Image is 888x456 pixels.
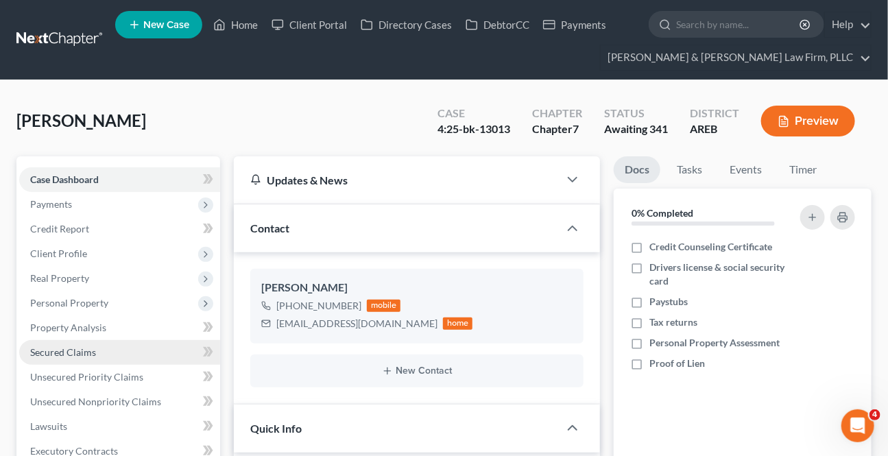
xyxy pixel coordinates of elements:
[532,121,582,137] div: Chapter
[869,409,880,420] span: 4
[143,20,189,30] span: New Case
[676,12,802,37] input: Search by name...
[261,280,573,296] div: [PERSON_NAME]
[761,106,855,136] button: Preview
[19,365,220,389] a: Unsecured Priority Claims
[30,322,106,333] span: Property Analysis
[250,173,542,187] div: Updates & News
[649,295,688,309] span: Paystubs
[825,12,871,37] a: Help
[30,396,161,407] span: Unsecured Nonpriority Claims
[690,106,739,121] div: District
[649,357,705,370] span: Proof of Lien
[261,365,573,376] button: New Contact
[614,156,660,183] a: Docs
[604,121,668,137] div: Awaiting 341
[30,297,108,309] span: Personal Property
[666,156,713,183] a: Tasks
[19,389,220,414] a: Unsecured Nonpriority Claims
[841,409,874,442] iframe: Intercom live chat
[30,198,72,210] span: Payments
[16,110,146,130] span: [PERSON_NAME]
[19,217,220,241] a: Credit Report
[30,248,87,259] span: Client Profile
[604,106,668,121] div: Status
[632,207,693,219] strong: 0% Completed
[30,346,96,358] span: Secured Claims
[649,240,772,254] span: Credit Counseling Certificate
[690,121,739,137] div: AREB
[19,340,220,365] a: Secured Claims
[778,156,828,183] a: Timer
[532,106,582,121] div: Chapter
[459,12,536,37] a: DebtorCC
[443,317,473,330] div: home
[573,122,579,135] span: 7
[19,167,220,192] a: Case Dashboard
[276,299,361,313] div: [PHONE_NUMBER]
[206,12,265,37] a: Home
[649,261,795,288] span: Drivers license & social security card
[276,317,437,331] div: [EMAIL_ADDRESS][DOMAIN_NAME]
[367,300,401,312] div: mobile
[250,221,289,235] span: Contact
[437,106,510,121] div: Case
[30,173,99,185] span: Case Dashboard
[30,272,89,284] span: Real Property
[354,12,459,37] a: Directory Cases
[265,12,354,37] a: Client Portal
[250,422,302,435] span: Quick Info
[30,420,67,432] span: Lawsuits
[649,315,697,329] span: Tax returns
[649,336,780,350] span: Personal Property Assessment
[536,12,613,37] a: Payments
[19,414,220,439] a: Lawsuits
[719,156,773,183] a: Events
[437,121,510,137] div: 4:25-bk-13013
[30,371,143,383] span: Unsecured Priority Claims
[19,315,220,340] a: Property Analysis
[601,45,871,70] a: [PERSON_NAME] & [PERSON_NAME] Law Firm, PLLC
[30,223,89,235] span: Credit Report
